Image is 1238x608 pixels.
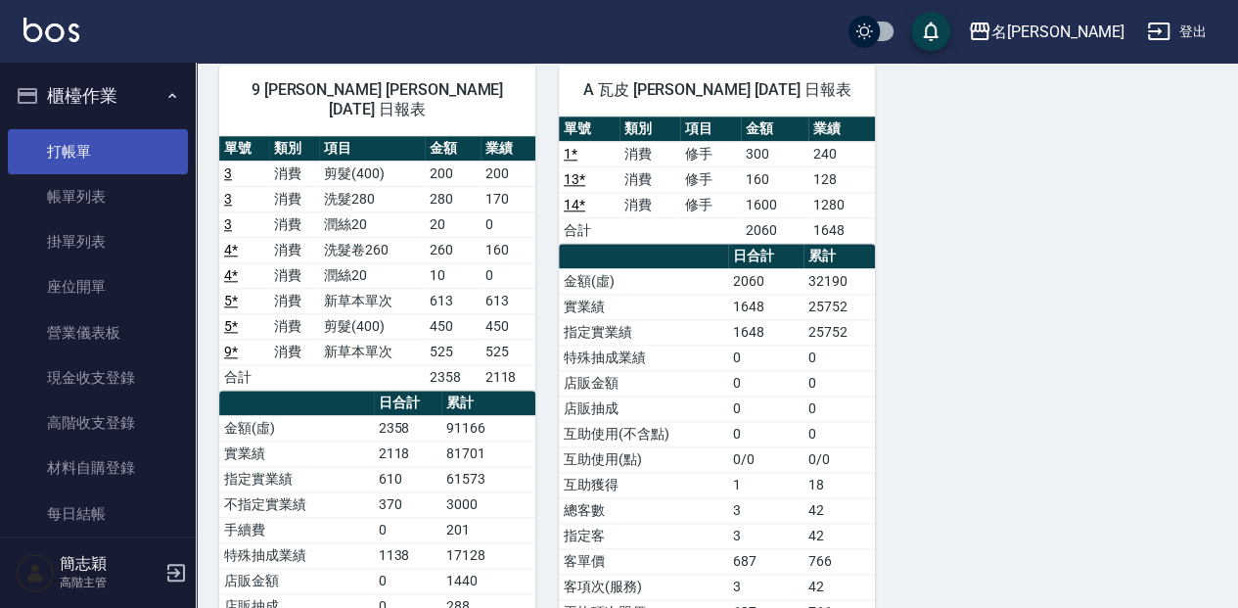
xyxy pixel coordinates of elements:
[319,262,425,288] td: 潤絲20
[425,186,480,211] td: 280
[319,288,425,313] td: 新草本單次
[319,339,425,364] td: 新草本單次
[8,491,188,537] a: 每日結帳
[728,319,802,345] td: 1648
[374,415,441,441] td: 2358
[808,217,875,243] td: 1648
[441,568,535,593] td: 1440
[991,20,1123,44] div: 名[PERSON_NAME]
[803,294,875,319] td: 25752
[1139,14,1215,50] button: 登出
[803,396,875,421] td: 0
[728,446,802,472] td: 0/0
[269,237,319,262] td: 消費
[219,568,374,593] td: 店販金額
[619,192,680,217] td: 消費
[16,553,55,592] img: Person
[219,364,269,390] td: 合計
[60,574,160,591] p: 高階主管
[319,313,425,339] td: 剪髮(400)
[680,192,741,217] td: 修手
[728,268,802,294] td: 2060
[481,262,535,288] td: 0
[728,548,802,574] td: 687
[803,523,875,548] td: 42
[219,491,374,517] td: 不指定實業績
[243,80,512,119] span: 9 [PERSON_NAME] [PERSON_NAME][DATE] 日報表
[23,18,79,42] img: Logo
[319,211,425,237] td: 潤絲20
[8,445,188,491] a: 材料自購登錄
[425,136,480,162] th: 金額
[559,523,728,548] td: 指定客
[481,288,535,313] td: 613
[559,370,728,396] td: 店販金額
[319,136,425,162] th: 項目
[219,542,374,568] td: 特殊抽成業績
[481,339,535,364] td: 525
[728,345,802,370] td: 0
[741,217,807,243] td: 2060
[728,523,802,548] td: 3
[269,136,319,162] th: 類別
[425,211,480,237] td: 20
[8,70,188,121] button: 櫃檯作業
[441,517,535,542] td: 201
[441,466,535,491] td: 61573
[481,161,535,186] td: 200
[374,542,441,568] td: 1138
[559,319,728,345] td: 指定實業績
[8,264,188,309] a: 座位開單
[374,466,441,491] td: 610
[481,237,535,262] td: 160
[269,262,319,288] td: 消費
[374,391,441,416] th: 日合計
[728,396,802,421] td: 0
[425,364,480,390] td: 2358
[441,415,535,441] td: 91166
[728,574,802,599] td: 3
[741,166,807,192] td: 160
[803,446,875,472] td: 0/0
[728,472,802,497] td: 1
[269,211,319,237] td: 消費
[803,268,875,294] td: 32190
[8,400,188,445] a: 高階收支登錄
[559,117,875,244] table: a dense table
[8,129,188,174] a: 打帳單
[219,517,374,542] td: 手續費
[374,517,441,542] td: 0
[803,472,875,497] td: 18
[219,136,269,162] th: 單號
[559,294,728,319] td: 實業績
[425,313,480,339] td: 450
[728,244,802,269] th: 日合計
[8,219,188,264] a: 掛單列表
[741,192,807,217] td: 1600
[619,141,680,166] td: 消費
[219,466,374,491] td: 指定實業績
[559,421,728,446] td: 互助使用(不含點)
[911,12,950,51] button: save
[425,262,480,288] td: 10
[269,288,319,313] td: 消費
[559,268,728,294] td: 金額(虛)
[559,446,728,472] td: 互助使用(點)
[8,174,188,219] a: 帳單列表
[8,355,188,400] a: 現金收支登錄
[425,288,480,313] td: 613
[441,441,535,466] td: 81701
[803,497,875,523] td: 42
[8,537,188,582] a: 排班表
[481,136,535,162] th: 業績
[559,217,619,243] td: 合計
[803,345,875,370] td: 0
[680,141,741,166] td: 修手
[269,186,319,211] td: 消費
[808,192,875,217] td: 1280
[374,441,441,466] td: 2118
[425,237,480,262] td: 260
[374,568,441,593] td: 0
[559,548,728,574] td: 客單價
[481,186,535,211] td: 170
